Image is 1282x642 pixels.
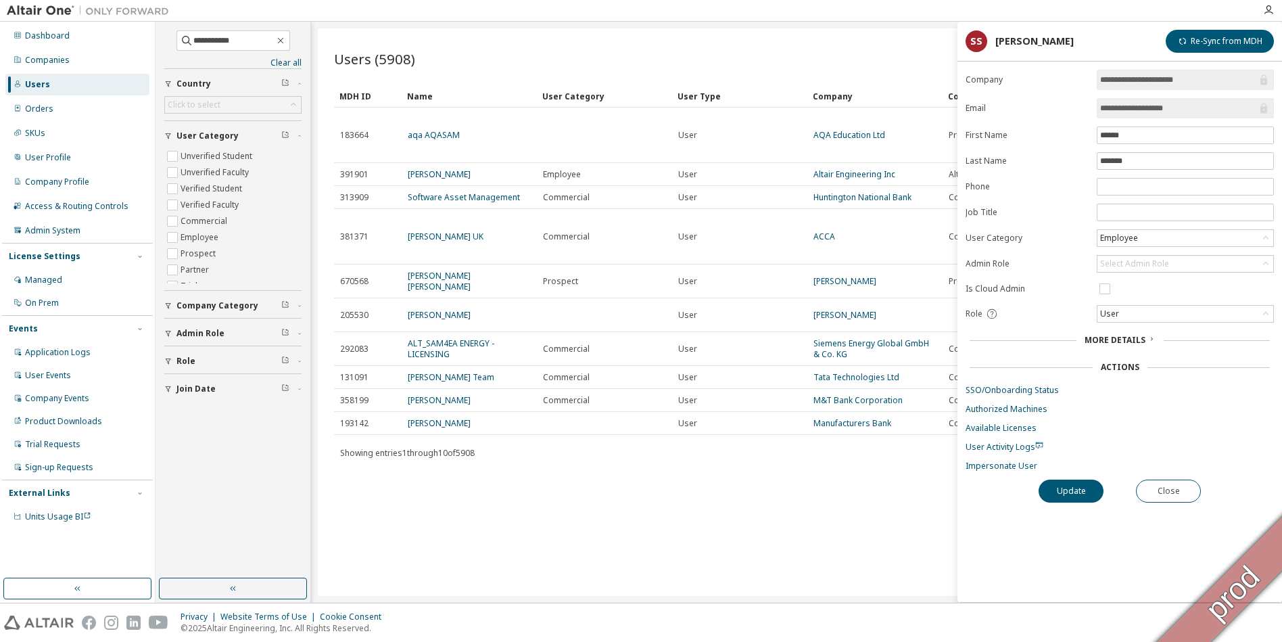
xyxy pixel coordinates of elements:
[948,85,1032,107] div: Company Category
[813,168,895,180] a: Altair Engineering Inc
[678,418,697,429] span: User
[9,323,38,334] div: Events
[678,85,802,107] div: User Type
[813,275,876,287] a: [PERSON_NAME]
[543,192,590,203] span: Commercial
[181,197,241,213] label: Verified Faculty
[966,308,982,319] span: Role
[25,30,70,41] div: Dashboard
[181,181,245,197] label: Verified Student
[281,300,289,311] span: Clear filter
[408,371,494,383] a: [PERSON_NAME] Team
[181,246,218,262] label: Prospect
[678,395,697,406] span: User
[543,276,578,287] span: Prospect
[25,225,80,236] div: Admin System
[164,291,302,321] button: Company Category
[408,270,471,292] a: [PERSON_NAME] [PERSON_NAME]
[813,309,876,321] a: [PERSON_NAME]
[813,129,885,141] a: AQA Education Ltd
[164,319,302,348] button: Admin Role
[25,152,71,163] div: User Profile
[678,169,697,180] span: User
[25,370,71,381] div: User Events
[1101,362,1139,373] div: Actions
[813,417,891,429] a: Manufacturers Bank
[813,191,911,203] a: Huntington National Bank
[1098,306,1121,321] div: User
[966,130,1089,141] label: First Name
[966,233,1089,244] label: User Category
[181,622,389,634] p: © 2025 Altair Engineering, Inc. All Rights Reserved.
[340,276,369,287] span: 670568
[334,49,415,68] span: Users (5908)
[813,231,835,242] a: ACCA
[176,356,195,367] span: Role
[165,97,301,113] div: Click to select
[949,276,984,287] span: Prospect
[25,439,80,450] div: Trial Requests
[543,344,590,354] span: Commercial
[966,103,1089,114] label: Email
[149,616,168,630] img: youtube.svg
[4,616,74,630] img: altair_logo.svg
[995,36,1074,47] div: [PERSON_NAME]
[949,192,995,203] span: Commercial
[25,275,62,285] div: Managed
[813,338,929,360] a: Siemens Energy Global GmbH & Co. KG
[340,310,369,321] span: 205530
[164,374,302,404] button: Join Date
[966,30,987,52] div: SS
[813,394,903,406] a: M&T Bank Corporation
[543,169,581,180] span: Employee
[281,78,289,89] span: Clear filter
[1097,306,1273,322] div: User
[813,371,899,383] a: Tata Technologies Ltd
[281,131,289,141] span: Clear filter
[281,356,289,367] span: Clear filter
[1136,480,1201,503] button: Close
[408,129,460,141] a: aqa AQASAM
[966,258,1089,269] label: Admin Role
[339,85,396,107] div: MDH ID
[543,372,590,383] span: Commercial
[678,130,697,141] span: User
[1098,231,1140,246] div: Employee
[678,231,697,242] span: User
[176,384,216,394] span: Join Date
[966,207,1089,218] label: Job Title
[1097,230,1273,246] div: Employee
[176,131,239,141] span: User Category
[164,58,302,68] a: Clear all
[181,278,200,294] label: Trial
[25,416,102,427] div: Product Downloads
[104,616,118,630] img: instagram.svg
[9,251,80,262] div: License Settings
[340,231,369,242] span: 381371
[543,395,590,406] span: Commercial
[340,372,369,383] span: 131091
[966,156,1089,166] label: Last Name
[1097,256,1273,272] div: Select Admin Role
[966,461,1274,472] a: Impersonate User
[408,191,520,203] a: Software Asset Management
[678,310,697,321] span: User
[966,74,1089,85] label: Company
[281,384,289,394] span: Clear filter
[678,276,697,287] span: User
[949,395,995,406] span: Commercial
[408,168,471,180] a: [PERSON_NAME]
[25,393,89,404] div: Company Events
[340,395,369,406] span: 358199
[678,372,697,383] span: User
[176,328,224,339] span: Admin Role
[164,69,302,99] button: Country
[408,231,483,242] a: [PERSON_NAME] UK
[181,612,220,622] div: Privacy
[25,462,93,473] div: Sign-up Requests
[966,181,1089,192] label: Phone
[340,169,369,180] span: 391901
[678,192,697,203] span: User
[949,372,995,383] span: Commercial
[408,338,494,360] a: ALT_SAM4EA ENERGY - LICENSING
